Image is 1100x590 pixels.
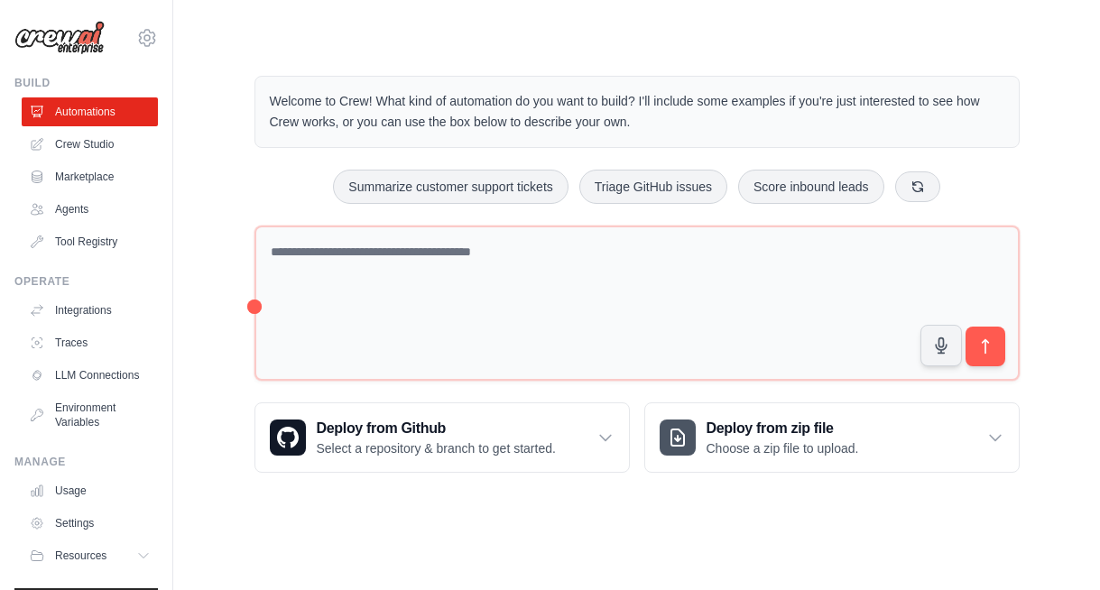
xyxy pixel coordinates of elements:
[22,476,158,505] a: Usage
[22,195,158,224] a: Agents
[14,21,105,55] img: Logo
[22,541,158,570] button: Resources
[22,361,158,390] a: LLM Connections
[55,549,106,563] span: Resources
[22,130,158,159] a: Crew Studio
[22,162,158,191] a: Marketplace
[22,393,158,437] a: Environment Variables
[333,170,568,204] button: Summarize customer support tickets
[317,418,556,439] h3: Deploy from Github
[707,418,859,439] h3: Deploy from zip file
[22,509,158,538] a: Settings
[707,439,859,457] p: Choose a zip file to upload.
[14,76,158,90] div: Build
[270,91,1004,133] p: Welcome to Crew! What kind of automation do you want to build? I'll include some examples if you'...
[14,274,158,289] div: Operate
[22,296,158,325] a: Integrations
[22,328,158,357] a: Traces
[317,439,556,457] p: Select a repository & branch to get started.
[738,170,884,204] button: Score inbound leads
[22,97,158,126] a: Automations
[22,227,158,256] a: Tool Registry
[579,170,727,204] button: Triage GitHub issues
[14,455,158,469] div: Manage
